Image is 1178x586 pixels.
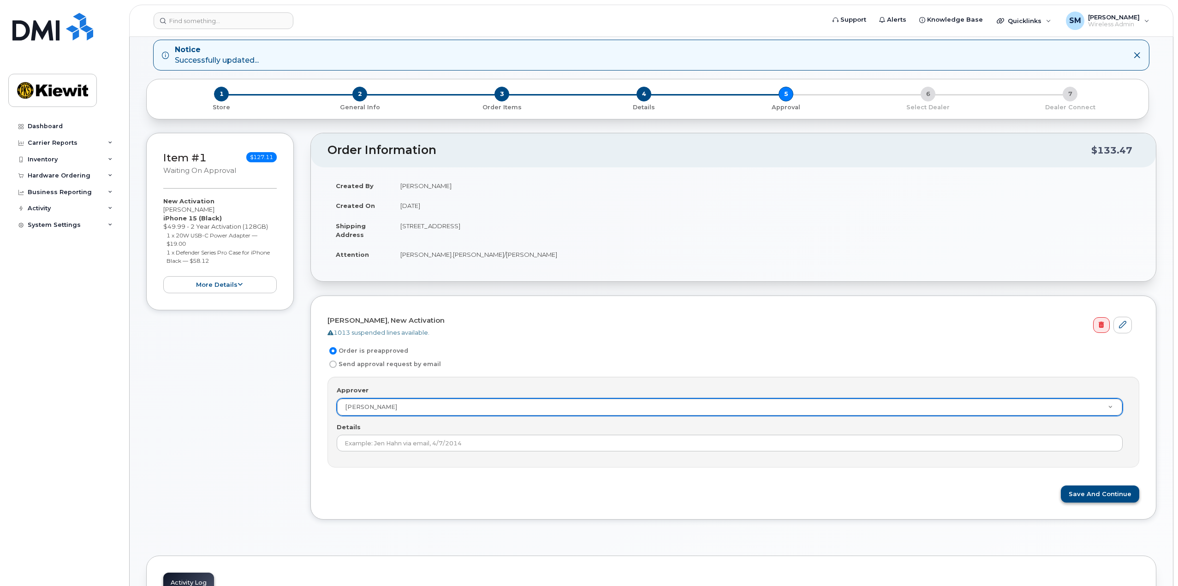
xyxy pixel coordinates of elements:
td: [DATE] [392,195,1139,216]
button: more details [163,276,277,293]
a: Alerts [873,11,913,29]
strong: Shipping Address [336,222,366,238]
p: Details [577,103,711,112]
td: [PERSON_NAME] [392,176,1139,196]
span: 3 [494,87,509,101]
a: Support [826,11,873,29]
span: [PERSON_NAME] [1088,13,1140,21]
small: 1 x 20W USB-C Power Adapter — $19.00 [167,232,257,248]
label: Details [337,423,361,432]
div: Successfully updated... [175,45,259,66]
span: Alerts [887,15,906,24]
span: Quicklinks [1008,17,1041,24]
a: Item #1 [163,151,207,164]
div: Quicklinks [990,12,1058,30]
span: Support [840,15,866,24]
input: Find something... [154,12,293,29]
a: Knowledge Base [913,11,989,29]
label: Order is preapproved [327,345,408,356]
label: Approver [337,386,369,395]
div: [PERSON_NAME] $49.99 - 2 Year Activation (128GB) [163,197,277,293]
div: 1013 suspended lines available. [327,328,1132,337]
a: 3 Order Items [431,101,573,111]
span: 1 [214,87,229,101]
strong: Attention [336,251,369,258]
td: [STREET_ADDRESS] [392,216,1139,244]
div: $133.47 [1091,142,1132,159]
td: [PERSON_NAME].[PERSON_NAME]/[PERSON_NAME] [392,244,1139,265]
span: 4 [637,87,651,101]
span: $127.11 [246,152,277,162]
p: General Info [292,103,427,112]
span: Wireless Admin [1088,21,1140,28]
p: Store [158,103,285,112]
h4: [PERSON_NAME], New Activation [327,317,1132,325]
small: 1 x Defender Series Pro Case for iPhone Black — $58.12 [167,249,270,265]
strong: Created On [336,202,375,209]
span: Knowledge Base [927,15,983,24]
input: Send approval request by email [329,361,337,368]
strong: Created By [336,182,374,189]
span: 2 [352,87,367,101]
strong: Notice [175,45,259,55]
a: 4 Details [573,101,715,111]
input: Order is preapproved [329,347,337,355]
span: Stephen Marshall [345,403,397,410]
strong: iPhone 15 (Black) [163,214,222,222]
span: SM [1069,15,1081,26]
h2: Order Information [327,144,1091,157]
small: Waiting On Approval [163,166,236,175]
strong: New Activation [163,197,214,205]
p: Order Items [434,103,569,112]
button: Save and Continue [1061,485,1139,503]
a: 1 Store [154,101,289,111]
a: [PERSON_NAME] [337,399,1122,415]
iframe: Messenger Launcher [1138,546,1171,579]
div: Stephen Marshall [1059,12,1156,30]
input: Example: Jen Hahn via email, 4/7/2014 [337,435,1123,451]
a: 2 General Info [289,101,431,111]
label: Send approval request by email [327,359,441,370]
